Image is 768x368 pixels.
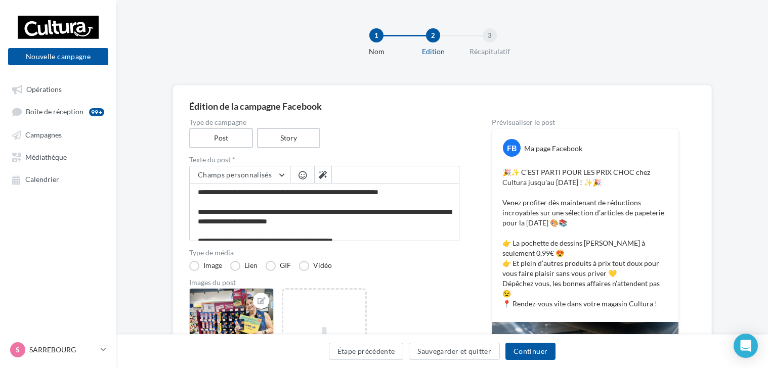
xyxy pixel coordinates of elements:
[344,47,409,57] div: Nom
[8,48,108,65] button: Nouvelle campagne
[257,128,321,148] label: Story
[6,80,110,98] a: Opérations
[25,130,62,139] span: Campagnes
[6,148,110,166] a: Médiathèque
[16,345,20,355] span: S
[409,343,500,360] button: Sauvegarder et quitter
[6,170,110,188] a: Calendrier
[189,119,459,126] label: Type de campagne
[503,139,521,157] div: FB
[329,343,404,360] button: Étape précédente
[25,175,59,184] span: Calendrier
[299,261,332,271] label: Vidéo
[198,170,272,179] span: Champs personnalisés
[26,85,62,94] span: Opérations
[369,28,383,42] div: 1
[189,156,459,163] label: Texte du post *
[189,249,459,256] label: Type de média
[426,28,440,42] div: 2
[524,144,582,154] div: Ma page Facebook
[25,153,67,161] span: Médiathèque
[505,343,556,360] button: Continuer
[189,261,222,271] label: Image
[189,128,253,148] label: Post
[6,125,110,144] a: Campagnes
[190,166,290,183] button: Champs personnalisés
[401,47,465,57] div: Edition
[189,279,459,286] div: Images du post
[189,102,695,111] div: Édition de la campagne Facebook
[457,47,522,57] div: Récapitulatif
[492,119,679,126] div: Prévisualiser le post
[8,340,108,359] a: S SARREBOURG
[502,167,668,309] p: 🎉✨ C’EST PARTI POUR LES PRIX CHOC chez Cultura jusqu'au [DATE] ! ✨🎉 Venez profiter dès maintenant...
[734,334,758,358] div: Open Intercom Messenger
[26,108,83,116] span: Boîte de réception
[483,28,497,42] div: 3
[89,108,104,116] div: 99+
[29,345,97,355] p: SARREBOURG
[230,261,258,271] label: Lien
[6,102,110,121] a: Boîte de réception99+
[266,261,291,271] label: GIF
